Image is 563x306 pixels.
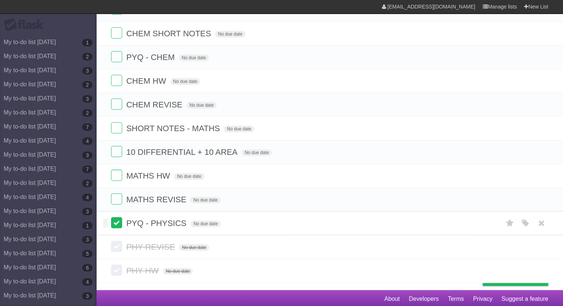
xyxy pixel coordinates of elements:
[190,197,220,203] span: No due date
[82,67,93,74] b: 3
[111,122,122,133] label: Done
[111,146,122,157] label: Done
[111,27,122,39] label: Done
[215,31,245,37] span: No due date
[82,250,93,257] b: 5
[82,278,93,286] b: 4
[111,75,122,86] label: Done
[111,51,122,62] label: Done
[82,236,93,243] b: 3
[224,126,254,132] span: No due date
[126,29,213,38] span: CHEM SHORT NOTES
[82,109,93,117] b: 2
[126,147,239,157] span: 10 DIFFERENTIAL + 10 AREA
[384,292,400,306] a: About
[126,53,177,62] span: PYQ - CHEM
[473,292,492,306] a: Privacy
[126,219,188,228] span: PYQ - PHYSICS
[448,292,464,306] a: Terms
[163,268,193,275] span: No due date
[170,78,200,85] span: No due date
[111,241,122,252] label: Done
[82,292,93,300] b: 3
[409,292,439,306] a: Developers
[82,123,93,131] b: 7
[82,137,93,145] b: 4
[4,18,48,31] div: Flask
[111,217,122,228] label: Done
[111,193,122,204] label: Done
[82,81,93,89] b: 2
[503,217,517,229] label: Star task
[82,264,93,272] b: 6
[126,242,177,252] span: PHY REVISE
[82,166,93,173] b: 7
[502,292,548,306] a: Suggest a feature
[111,99,122,110] label: Done
[126,76,168,86] span: CHEM HW
[187,102,217,109] span: No due date
[126,100,184,109] span: CHEM REVISE
[82,222,93,229] b: 1
[179,54,209,61] span: No due date
[174,173,204,180] span: No due date
[111,170,122,181] label: Done
[179,244,209,251] span: No due date
[82,53,93,60] b: 2
[126,195,188,204] span: MATHS REVISE
[126,124,222,133] span: SHORT NOTES - MATHS
[82,194,93,201] b: 4
[82,152,93,159] b: 3
[126,266,161,275] span: PHY HW
[82,39,93,46] b: 1
[126,171,172,180] span: MATHS HW
[111,265,122,276] label: Done
[82,95,93,103] b: 3
[242,149,272,156] span: No due date
[191,220,221,227] span: No due date
[82,208,93,215] b: 3
[498,273,544,286] span: Buy me a coffee
[82,180,93,187] b: 2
